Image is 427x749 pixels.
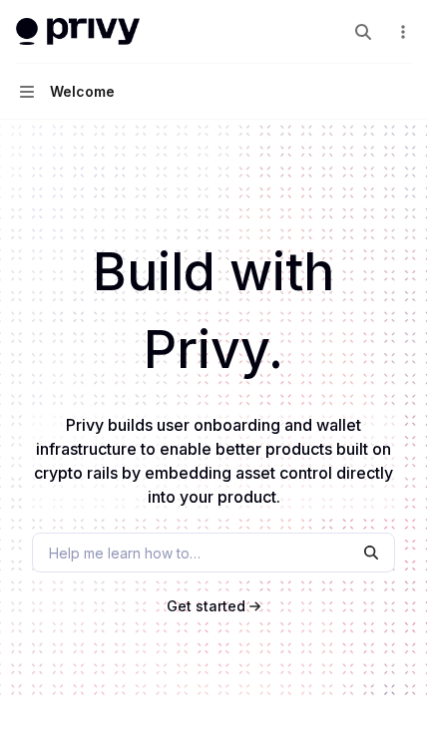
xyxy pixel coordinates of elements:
h1: Build with Privy. [32,233,395,389]
span: Help me learn how to… [49,543,201,563]
span: Get started [167,597,245,614]
span: Privy builds user onboarding and wallet infrastructure to enable better products built on crypto ... [34,415,393,507]
div: Welcome [50,80,115,104]
a: Get started [167,596,245,616]
img: light logo [16,18,140,46]
button: More actions [391,18,411,46]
